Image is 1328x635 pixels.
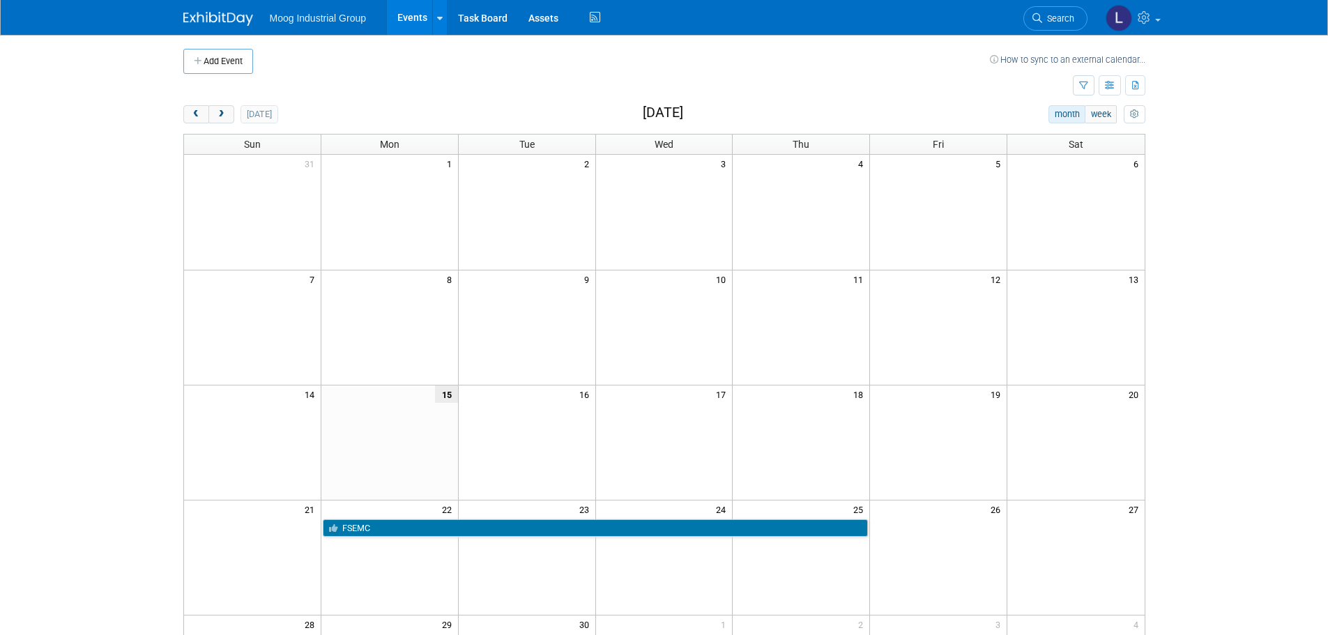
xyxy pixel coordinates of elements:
[303,155,321,172] span: 31
[719,615,732,633] span: 1
[715,385,732,403] span: 17
[1127,385,1145,403] span: 20
[445,155,458,172] span: 1
[435,385,458,403] span: 15
[990,54,1145,65] a: How to sync to an external calendar...
[989,270,1007,288] span: 12
[857,615,869,633] span: 2
[183,49,253,74] button: Add Event
[989,385,1007,403] span: 19
[857,155,869,172] span: 4
[1124,105,1145,123] button: myCustomButton
[793,139,809,150] span: Thu
[852,385,869,403] span: 18
[1023,6,1087,31] a: Search
[1132,155,1145,172] span: 6
[715,500,732,518] span: 24
[303,500,321,518] span: 21
[715,270,732,288] span: 10
[1130,110,1139,119] i: Personalize Calendar
[1132,615,1145,633] span: 4
[1127,500,1145,518] span: 27
[933,139,944,150] span: Fri
[1106,5,1132,31] img: Laura Reilly
[719,155,732,172] span: 3
[208,105,234,123] button: next
[241,105,277,123] button: [DATE]
[308,270,321,288] span: 7
[852,270,869,288] span: 11
[1042,13,1074,24] span: Search
[852,500,869,518] span: 25
[989,500,1007,518] span: 26
[303,385,321,403] span: 14
[303,615,321,633] span: 28
[578,615,595,633] span: 30
[183,12,253,26] img: ExhibitDay
[1085,105,1117,123] button: week
[183,105,209,123] button: prev
[1127,270,1145,288] span: 13
[994,615,1007,633] span: 3
[519,139,535,150] span: Tue
[578,385,595,403] span: 16
[578,500,595,518] span: 23
[643,105,683,121] h2: [DATE]
[380,139,399,150] span: Mon
[441,615,458,633] span: 29
[445,270,458,288] span: 8
[270,13,367,24] span: Moog Industrial Group
[583,155,595,172] span: 2
[244,139,261,150] span: Sun
[323,519,868,537] a: FSEMC
[994,155,1007,172] span: 5
[1048,105,1085,123] button: month
[1069,139,1083,150] span: Sat
[583,270,595,288] span: 9
[655,139,673,150] span: Wed
[441,500,458,518] span: 22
